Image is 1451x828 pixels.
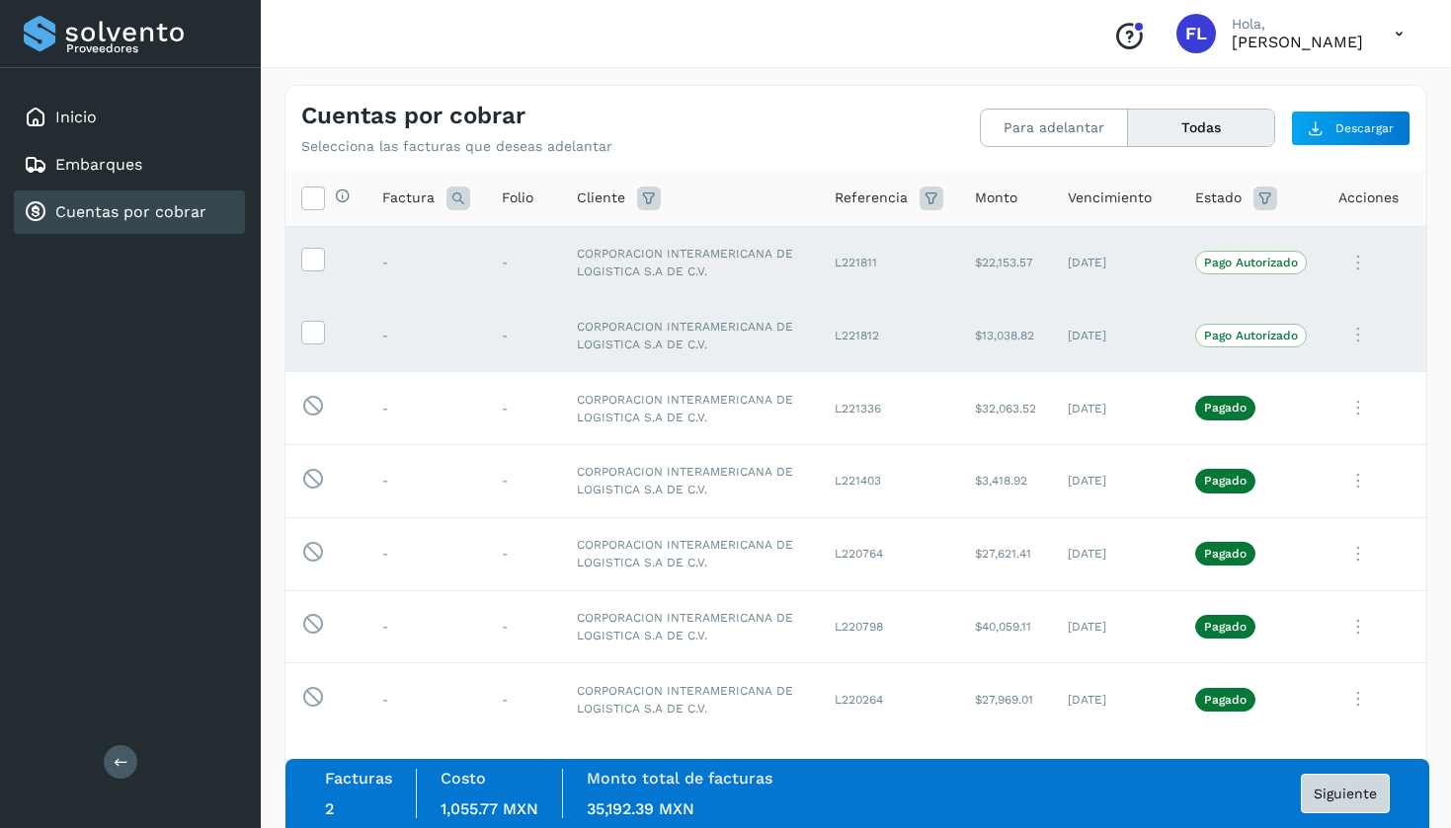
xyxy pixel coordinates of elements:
[1314,787,1377,800] span: Siguiente
[486,226,561,299] td: -
[1232,33,1363,51] p: Fabian Lopez Calva
[486,372,561,445] td: -
[366,444,486,517] td: -
[959,372,1052,445] td: $32,063.52
[959,517,1052,590] td: $27,621.41
[325,799,334,818] span: 2
[66,41,237,55] p: Proveedores
[486,444,561,517] td: -
[1052,226,1179,299] td: [DATE]
[14,96,245,139] div: Inicio
[1195,188,1242,208] span: Estado
[1052,663,1179,736] td: [DATE]
[1204,401,1247,414] p: Pagado
[1232,16,1363,33] p: Hola,
[959,226,1052,299] td: $22,153.57
[819,444,959,517] td: L221403
[1204,256,1298,269] p: Pago Autorizado
[819,590,959,663] td: L220798
[486,590,561,663] td: -
[1052,444,1179,517] td: [DATE]
[14,190,245,234] div: Cuentas por cobrar
[587,799,694,818] span: 35,192.39 MXN
[366,299,486,372] td: -
[1204,620,1247,634] p: Pagado
[1052,590,1179,663] td: [DATE]
[1204,547,1247,561] p: Pagado
[1291,111,1411,146] button: Descargar
[1301,774,1390,813] button: Siguiente
[561,299,819,372] td: CORPORACION INTERAMERICANA DE LOGISTICA S.A DE C.V.
[441,769,486,788] label: Costo
[577,188,625,208] span: Cliente
[1068,188,1152,208] span: Vencimiento
[819,663,959,736] td: L220264
[55,155,142,174] a: Embarques
[1052,299,1179,372] td: [DATE]
[55,108,97,126] a: Inicio
[819,517,959,590] td: L220764
[55,202,206,221] a: Cuentas por cobrar
[382,188,435,208] span: Factura
[835,188,908,208] span: Referencia
[975,188,1017,208] span: Monto
[819,299,959,372] td: L221812
[325,769,392,788] label: Facturas
[1204,329,1298,342] p: Pago Autorizado
[959,590,1052,663] td: $40,059.11
[561,663,819,736] td: CORPORACION INTERAMERICANA DE LOGISTICA S.A DE C.V.
[1335,119,1394,137] span: Descargar
[959,299,1052,372] td: $13,038.82
[366,517,486,590] td: -
[1204,474,1247,488] p: Pagado
[366,663,486,736] td: -
[301,102,525,130] h4: Cuentas por cobrar
[14,143,245,187] div: Embarques
[486,517,561,590] td: -
[486,663,561,736] td: -
[301,138,612,155] p: Selecciona las facturas que deseas adelantar
[1128,110,1274,146] button: Todas
[1052,517,1179,590] td: [DATE]
[366,590,486,663] td: -
[486,299,561,372] td: -
[366,226,486,299] td: -
[366,372,486,445] td: -
[819,226,959,299] td: L221811
[1338,188,1399,208] span: Acciones
[819,372,959,445] td: L221336
[981,110,1128,146] button: Para adelantar
[561,517,819,590] td: CORPORACION INTERAMERICANA DE LOGISTICA S.A DE C.V.
[959,444,1052,517] td: $3,418.92
[959,663,1052,736] td: $27,969.01
[1052,372,1179,445] td: [DATE]
[561,372,819,445] td: CORPORACION INTERAMERICANA DE LOGISTICA S.A DE C.V.
[561,444,819,517] td: CORPORACION INTERAMERICANA DE LOGISTICA S.A DE C.V.
[502,188,533,208] span: Folio
[441,799,538,818] span: 1,055.77 MXN
[587,769,772,788] label: Monto total de facturas
[561,590,819,663] td: CORPORACION INTERAMERICANA DE LOGISTICA S.A DE C.V.
[1204,693,1247,707] p: Pagado
[561,226,819,299] td: CORPORACION INTERAMERICANA DE LOGISTICA S.A DE C.V.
